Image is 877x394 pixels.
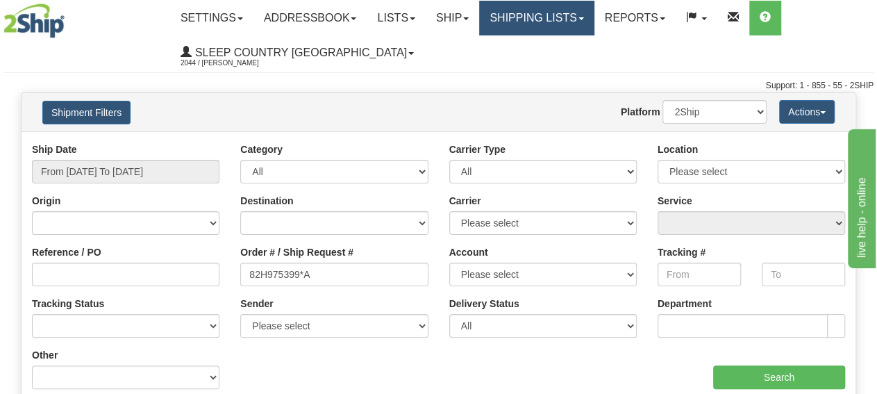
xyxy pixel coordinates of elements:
label: Other [32,348,58,362]
div: Support: 1 - 855 - 55 - 2SHIP [3,80,874,92]
a: Shipping lists [479,1,594,35]
input: Search [713,366,845,389]
input: To [762,263,845,286]
label: Carrier [449,194,481,208]
label: Order # / Ship Request # [240,245,353,259]
iframe: chat widget [845,126,876,268]
button: Actions [779,100,835,124]
a: Sleep Country [GEOGRAPHIC_DATA] 2044 / [PERSON_NAME] [170,35,424,70]
label: Origin [32,194,60,208]
label: Department [658,297,712,311]
label: Category [240,142,283,156]
span: 2044 / [PERSON_NAME] [181,56,285,70]
label: Delivery Status [449,297,519,311]
label: Location [658,142,698,156]
a: Ship [426,1,479,35]
div: live help - online [10,8,128,25]
label: Ship Date [32,142,77,156]
label: Reference / PO [32,245,101,259]
a: Reports [594,1,676,35]
label: Platform [621,105,660,119]
label: Destination [240,194,293,208]
label: Account [449,245,488,259]
label: Tracking # [658,245,705,259]
a: Settings [170,1,253,35]
label: Service [658,194,692,208]
input: From [658,263,741,286]
img: logo2044.jpg [3,3,65,38]
label: Tracking Status [32,297,104,311]
label: Carrier Type [449,142,506,156]
label: Sender [240,297,273,311]
span: Sleep Country [GEOGRAPHIC_DATA] [192,47,407,58]
a: Lists [367,1,425,35]
button: Shipment Filters [42,101,131,124]
a: Addressbook [253,1,367,35]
